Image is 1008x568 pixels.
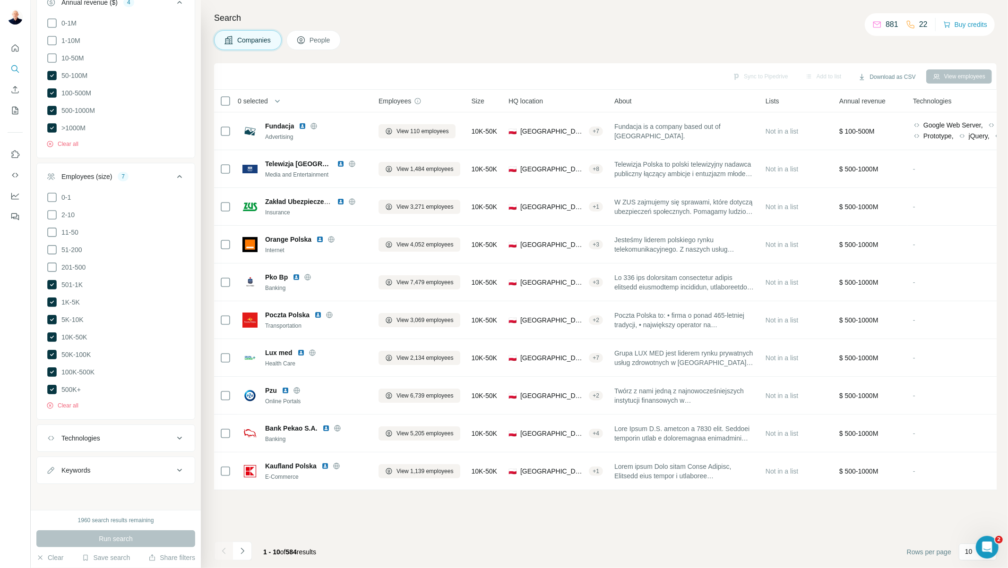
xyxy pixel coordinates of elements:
[321,462,329,470] img: LinkedIn logo
[265,386,277,395] span: Pzu
[520,164,585,174] span: [GEOGRAPHIC_DATA], [GEOGRAPHIC_DATA]
[589,240,603,249] div: + 3
[379,389,460,403] button: View 6,739 employees
[969,131,990,141] span: jQuery,
[379,200,460,214] button: View 3,271 employees
[508,96,543,106] span: HQ location
[913,316,915,324] span: -
[766,127,798,135] span: Not in a list
[766,203,798,211] span: Not in a list
[297,349,305,356] img: LinkedIn logo
[379,237,460,252] button: View 4,052 employees
[396,165,454,173] span: View 1,484 employees
[396,203,454,211] span: View 3,271 employees
[766,165,798,173] span: Not in a list
[520,202,585,212] span: [GEOGRAPHIC_DATA], [GEOGRAPHIC_DATA]
[839,127,875,135] span: $ 100-500M
[242,275,258,290] img: Logo of Pko Bp
[839,165,879,173] span: $ 500-1000M
[995,536,1003,543] span: 2
[58,18,77,28] span: 0-1M
[839,96,886,106] span: Annual revenue
[472,353,497,363] span: 10K-50K
[58,367,95,377] span: 100K-500K
[839,430,879,437] span: $ 500-1000M
[589,278,603,287] div: + 3
[396,354,454,362] span: View 2,134 employees
[508,315,517,325] span: 🇵🇱
[839,467,879,475] span: $ 500-1000M
[508,202,517,212] span: 🇵🇱
[614,235,754,254] span: Jesteśmy liderem polskiego rynku telekomunikacyjnego. Z naszych usług codziennie korzysta ponad 2...
[286,548,297,556] span: 584
[58,280,83,289] span: 501-1K
[839,354,879,362] span: $ 500-1000M
[265,159,332,169] span: Telewizja [GEOGRAPHIC_DATA]
[265,322,367,330] div: Transportation
[396,429,454,438] span: View 5,205 employees
[839,392,879,399] span: $ 500-1000M
[614,96,632,106] span: About
[265,246,367,254] div: Internet
[396,278,454,287] span: View 7,479 employees
[520,391,585,400] span: [GEOGRAPHIC_DATA], [GEOGRAPHIC_DATA]
[61,466,90,475] div: Keywords
[614,424,754,443] span: Lore Ipsum D.S. ametcon a 7830 elit. Seddoei temporin utlab e doloremagnaa enimadmini veniamquisn...
[299,122,306,130] img: LinkedIn logo
[265,284,367,292] div: Banking
[396,467,454,475] span: View 1,139 employees
[58,228,78,237] span: 11-50
[839,203,879,211] span: $ 500-1000M
[766,354,798,362] span: Not in a list
[520,353,585,363] span: [GEOGRAPHIC_DATA], [GEOGRAPHIC_DATA]
[508,466,517,476] span: 🇵🇱
[265,397,367,406] div: Online Portals
[233,542,252,560] button: Navigate to next page
[766,279,798,286] span: Not in a list
[508,164,517,174] span: 🇵🇱
[913,430,915,437] span: -
[508,429,517,438] span: 🇵🇱
[379,275,460,289] button: View 7,479 employees
[839,316,879,324] span: $ 500-1000M
[242,199,258,214] img: Logo of Zakład Ubezpieczeń Społecznych ZUS
[8,167,23,184] button: Use Surfe API
[965,547,973,556] p: 10
[242,165,258,173] img: Logo of Telewizja Polska
[58,210,75,220] span: 2-10
[766,316,798,324] span: Not in a list
[913,96,952,106] span: Technologies
[58,315,84,324] span: 5K-10K
[520,466,585,476] span: [GEOGRAPHIC_DATA], [GEOGRAPHIC_DATA]
[280,548,286,556] span: of
[508,391,517,400] span: 🇵🇱
[8,9,23,25] img: Avatar
[58,36,80,45] span: 1-10M
[943,18,987,31] button: Buy credits
[58,385,81,394] span: 500K+
[58,350,91,359] span: 50K-100K
[614,122,754,141] span: Fundacja is a company based out of [GEOGRAPHIC_DATA].
[265,461,317,471] span: Kaufland Polska
[8,60,23,77] button: Search
[322,424,330,432] img: LinkedIn logo
[36,553,63,562] button: Clear
[265,235,311,244] span: Orange Polska
[923,120,983,130] span: Google Web Server,
[520,315,585,325] span: [GEOGRAPHIC_DATA], [GEOGRAPHIC_DATA]
[238,96,268,106] span: 0 selected
[396,391,454,400] span: View 6,739 employees
[766,467,798,475] span: Not in a list
[263,548,316,556] span: results
[472,127,497,136] span: 10K-50K
[37,165,195,192] button: Employees (size)7
[766,96,779,106] span: Lists
[337,160,345,168] img: LinkedIn logo
[520,127,585,136] span: [GEOGRAPHIC_DATA]
[472,429,497,438] span: 10K-50K
[242,124,258,139] img: Logo of Fundacja
[263,548,280,556] span: 1 - 10
[265,359,367,368] div: Health Care
[976,536,999,559] iframe: Intercom live chat
[472,240,497,249] span: 10K-50K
